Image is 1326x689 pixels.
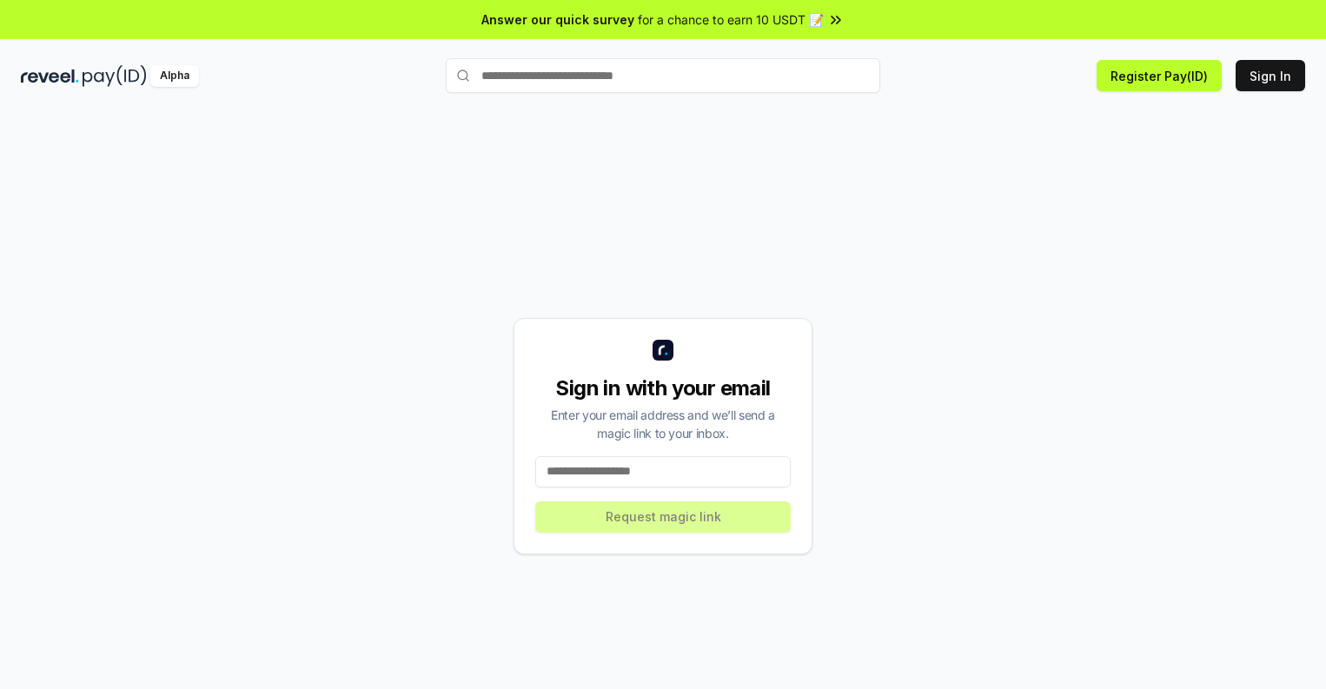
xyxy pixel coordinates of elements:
div: Enter your email address and we’ll send a magic link to your inbox. [535,406,791,442]
img: pay_id [83,65,147,87]
button: Register Pay(ID) [1097,60,1222,91]
div: Sign in with your email [535,374,791,402]
span: Answer our quick survey [481,10,634,29]
div: Alpha [150,65,199,87]
img: logo_small [653,340,673,361]
span: for a chance to earn 10 USDT 📝 [638,10,824,29]
button: Sign In [1236,60,1305,91]
img: reveel_dark [21,65,79,87]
